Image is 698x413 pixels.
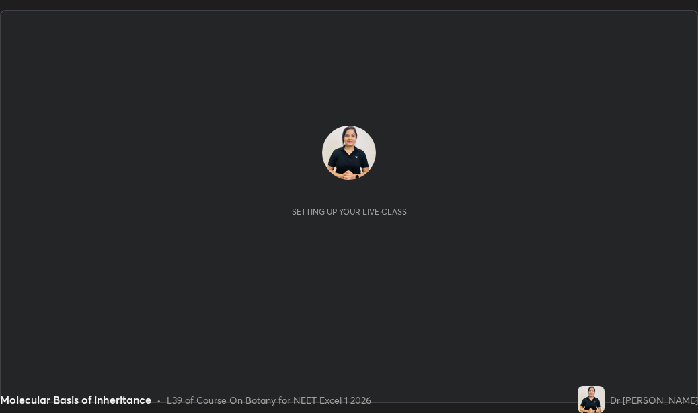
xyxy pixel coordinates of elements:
img: 939090d24aec46418f62377158e57063.jpg [578,386,605,413]
div: Setting up your live class [292,206,407,217]
div: Dr [PERSON_NAME] [610,393,698,407]
div: • [157,393,161,407]
div: L39 of Course On Botany for NEET Excel 1 2026 [167,393,371,407]
img: 939090d24aec46418f62377158e57063.jpg [322,126,376,180]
